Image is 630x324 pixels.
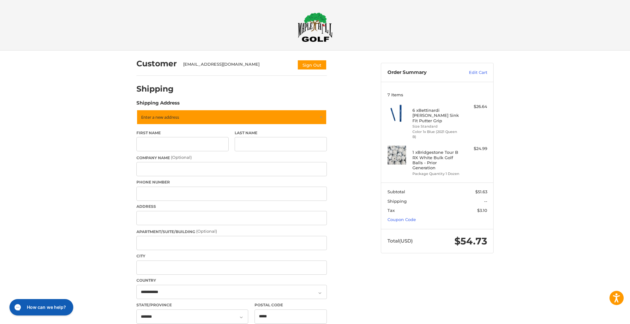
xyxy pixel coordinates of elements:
label: Postal Code [255,302,327,308]
h4: 6 x Bettinardi [PERSON_NAME] Sink Fit Putter Grip [412,108,461,123]
a: Enter or select a different address [136,110,327,125]
div: [EMAIL_ADDRESS][DOMAIN_NAME] [183,61,291,70]
span: $3.10 [477,208,487,213]
label: City [136,253,327,259]
div: $24.99 [462,146,487,152]
span: Total (USD) [387,238,413,244]
legend: Shipping Address [136,99,180,110]
label: Company Name [136,154,327,161]
small: (Optional) [171,155,192,160]
label: Country [136,278,327,283]
div: $26.64 [462,104,487,110]
a: Edit Cart [455,69,487,76]
small: (Optional) [196,229,217,234]
span: Enter a new address [141,114,179,120]
img: Maple Hill Golf [298,12,333,42]
label: Last Name [235,130,327,136]
li: Color 1x Blue (2021 Queen B) [412,129,461,140]
label: First Name [136,130,229,136]
span: Tax [387,208,395,213]
h4: 1 x Bridgestone Tour B RX White Bulk Golf Balls - Prior Generation [412,150,461,170]
span: Subtotal [387,189,405,194]
iframe: Gorgias live chat messenger [6,297,75,318]
h3: 7 Items [387,92,487,97]
label: Address [136,204,327,209]
span: $54.73 [454,235,487,247]
h2: Customer [136,59,177,69]
label: State/Province [136,302,248,308]
label: Apartment/Suite/Building [136,228,327,235]
span: Shipping [387,199,407,204]
span: -- [484,199,487,204]
button: Sign Out [297,60,327,70]
h3: Order Summary [387,69,455,76]
span: $51.63 [475,189,487,194]
li: Package Quantity 1 Dozen [412,171,461,177]
li: Size Standard [412,124,461,129]
label: Phone Number [136,179,327,185]
a: Coupon Code [387,217,416,222]
h2: Shipping [136,84,174,94]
